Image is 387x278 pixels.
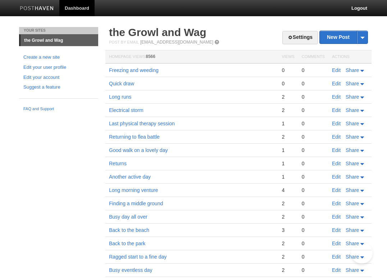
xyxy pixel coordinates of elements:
a: Edit [332,94,341,100]
li: Your Sites [19,27,98,34]
th: Views [278,50,298,64]
a: Edit [332,227,341,233]
a: Returns [109,161,127,166]
a: Back to the beach [109,227,149,233]
a: Back to the park [109,241,145,246]
span: Share [346,267,359,273]
div: 2 [282,94,294,100]
a: Edit [332,134,341,140]
div: 3 [282,227,294,233]
div: 2 [282,200,294,207]
div: 1 [282,120,294,127]
div: 0 [302,254,325,260]
span: Share [346,107,359,113]
span: Share [346,161,359,166]
a: Edit [332,147,341,153]
a: Returning to flea battle [109,134,160,140]
span: Share [346,254,359,260]
div: 2 [282,240,294,247]
span: Share [346,241,359,246]
a: Edit [332,254,341,260]
span: Share [346,147,359,153]
a: FAQ and Support [23,106,94,112]
a: Edit [332,267,341,273]
a: Electrical storm [109,107,144,113]
th: Homepage Views [105,50,278,64]
span: Share [346,94,359,100]
span: Share [346,67,359,73]
div: 0 [302,120,325,127]
a: Create a new site [23,54,94,61]
div: 0 [302,187,325,193]
a: Good walk on a lovely day [109,147,168,153]
div: 0 [302,94,325,100]
a: Long runs [109,94,131,100]
div: 4 [282,187,294,193]
div: 0 [302,67,325,73]
div: 2 [282,267,294,273]
a: the Growl and Wag [109,26,206,38]
div: 0 [282,80,294,87]
span: Share [346,134,359,140]
a: Freezing and weeding [109,67,159,73]
a: Quick draw [109,81,134,86]
div: 0 [302,134,325,140]
a: Busy eventless day [109,267,152,273]
div: 0 [302,240,325,247]
a: Edit your user profile [23,64,94,71]
a: Settings [282,31,318,44]
a: the Growl and Wag [21,35,98,46]
a: Busy day all over [109,214,147,220]
a: New Post [320,31,368,44]
a: Long morning venture [109,187,158,193]
div: 0 [302,107,325,113]
iframe: Help Scout Beacon - Open [351,242,373,264]
div: 0 [302,214,325,220]
span: Share [346,201,359,206]
a: [EMAIL_ADDRESS][DOMAIN_NAME] [140,40,213,45]
div: 0 [302,267,325,273]
span: Share [346,187,359,193]
a: Edit [332,81,341,86]
a: Edit [332,241,341,246]
a: Edit [332,121,341,126]
div: 2 [282,134,294,140]
th: Actions [328,50,372,64]
div: 1 [282,160,294,167]
span: 8566 [146,54,155,59]
div: 0 [302,147,325,153]
a: Edit [332,174,341,180]
a: Last physical therapy session [109,121,175,126]
div: 0 [282,67,294,73]
a: Edit [332,214,341,220]
div: 1 [282,147,294,153]
div: 0 [302,200,325,207]
a: Edit [332,201,341,206]
div: 0 [302,227,325,233]
a: Edit [332,107,341,113]
a: Edit [332,67,341,73]
a: Another active day [109,174,151,180]
div: 2 [282,107,294,113]
div: 2 [282,214,294,220]
div: 1 [282,174,294,180]
div: 0 [302,80,325,87]
th: Comments [298,50,328,64]
img: Posthaven-bar [20,6,54,12]
span: Post by Email [109,40,139,44]
div: 2 [282,254,294,260]
span: Share [346,121,359,126]
span: Share [346,81,359,86]
span: Share [346,214,359,220]
a: Edit your account [23,74,94,81]
a: Ragged start to a fine day [109,254,167,260]
a: Suggest a feature [23,84,94,91]
span: Share [346,174,359,180]
span: Share [346,227,359,233]
a: Edit [332,187,341,193]
div: 0 [302,174,325,180]
a: Edit [332,161,341,166]
a: Finding a middle ground [109,201,163,206]
div: 0 [302,160,325,167]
